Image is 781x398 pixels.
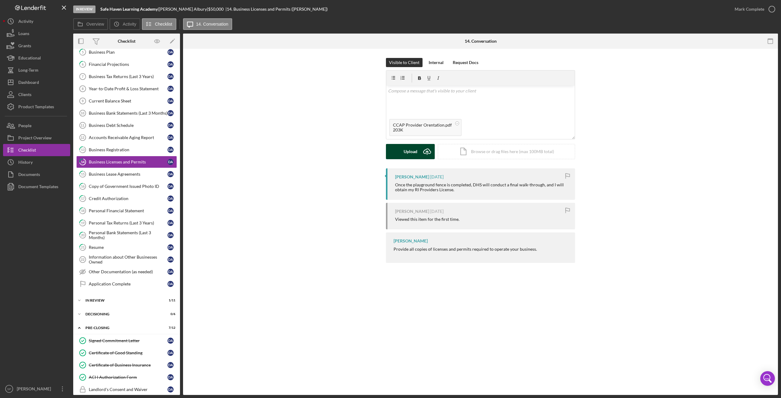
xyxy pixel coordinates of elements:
[81,148,85,152] tspan: 13
[76,335,177,347] a: Signed Commitment LetterDA
[81,209,85,213] tspan: 18
[81,136,84,139] tspan: 12
[123,22,136,27] label: Activity
[89,338,167,343] div: Signed Commitment Letter
[81,221,85,225] tspan: 19
[430,174,444,179] time: 2025-07-09 22:04
[18,40,31,53] div: Grants
[167,281,174,287] div: D A
[89,269,167,274] div: Other Documentation (as needed)
[3,88,70,101] button: Clients
[18,15,33,29] div: Activity
[89,123,167,128] div: Business Debt Schedule
[395,174,429,179] div: [PERSON_NAME]
[18,64,38,78] div: Long-Term
[89,172,167,177] div: Business Lease Agreements
[729,3,778,15] button: Mark Complete
[450,58,481,67] button: Request Docs
[81,196,85,200] tspan: 17
[196,22,229,27] label: 14. Conversation
[167,195,174,202] div: D A
[3,76,70,88] a: Dashboard
[89,255,167,264] div: Information about Other Businesses Owned
[426,58,447,67] button: Internal
[89,147,167,152] div: Business Registration
[76,192,177,205] a: 17Credit AuthorizationDA
[394,247,537,252] div: Provide all copies of licenses and permits required to operate your business.
[159,7,208,12] div: [PERSON_NAME] Albury |
[3,383,70,395] button: SP[PERSON_NAME]
[76,371,177,383] a: ACH Authorization FormDA
[208,7,225,12] div: $50,000
[167,49,174,55] div: D A
[3,168,70,181] a: Documents
[76,359,177,371] a: Certificate of Business InsuranceDA
[76,241,177,253] a: 21ResumeDA
[167,110,174,116] div: D A
[167,269,174,275] div: D A
[393,123,452,127] div: CCAP Provider Orentation.pdf
[183,18,232,30] button: 14. Conversation
[3,64,70,76] a: Long-Term
[167,171,174,177] div: D A
[76,131,177,144] a: 12Accounts Receivable Aging ReportDA
[167,159,174,165] div: D A
[453,58,478,67] div: Request Docs
[3,52,70,64] button: Educational
[167,208,174,214] div: D A
[3,101,70,113] button: Product Templates
[76,266,177,278] a: Other Documentation (as needed)DA
[760,371,775,386] div: Open Intercom Messenger
[404,144,417,159] div: Upload
[100,6,158,12] b: Safe Haven Learning Academy
[389,58,419,67] div: Visible to Client
[167,244,174,250] div: D A
[386,144,435,159] button: Upload
[76,144,177,156] a: 13Business RegistrationDA
[81,160,85,164] tspan: 14
[76,83,177,95] a: 8Year-to-Date Profit & Loss StatementDA
[81,184,85,188] tspan: 16
[89,350,167,355] div: Certificate of Good Standing
[18,144,36,158] div: Checklist
[18,76,39,90] div: Dashboard
[3,144,70,156] button: Checklist
[76,168,177,180] a: 15Business Lease AgreementsDA
[18,181,58,194] div: Document Templates
[7,387,11,391] text: SP
[81,172,85,176] tspan: 15
[167,61,174,67] div: D A
[735,3,764,15] div: Mark Complete
[76,95,177,107] a: 9Current Balance SheetDA
[76,205,177,217] a: 18Personal Financial StatementDA
[82,62,84,66] tspan: 6
[76,278,177,290] a: Application CompleteDA
[89,50,167,55] div: Business Plan
[76,58,177,70] a: 6Financial ProjectionsDA
[3,40,70,52] button: Grants
[18,52,41,66] div: Educational
[167,74,174,80] div: D A
[85,326,160,330] div: Pre-Closing
[3,181,70,193] button: Document Templates
[142,18,176,30] button: Checklist
[110,18,140,30] button: Activity
[394,238,428,243] div: [PERSON_NAME]
[89,111,167,116] div: Business Bank Statements (Last 3 Months)
[76,156,177,168] a: 14Business Licenses and PermitsDA
[118,39,135,44] div: Checklist
[430,209,444,214] time: 2025-07-09 16:57
[89,160,167,164] div: Business Licenses and Permits
[85,299,160,302] div: In Review
[167,232,174,238] div: D A
[386,58,423,67] button: Visible to Client
[89,245,167,250] div: Resume
[89,221,167,225] div: Personal Tax Returns (Last 3 Years)
[465,39,497,44] div: 14. Conversation
[89,281,167,286] div: Application Complete
[164,312,175,316] div: 0 / 6
[155,22,172,27] label: Checklist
